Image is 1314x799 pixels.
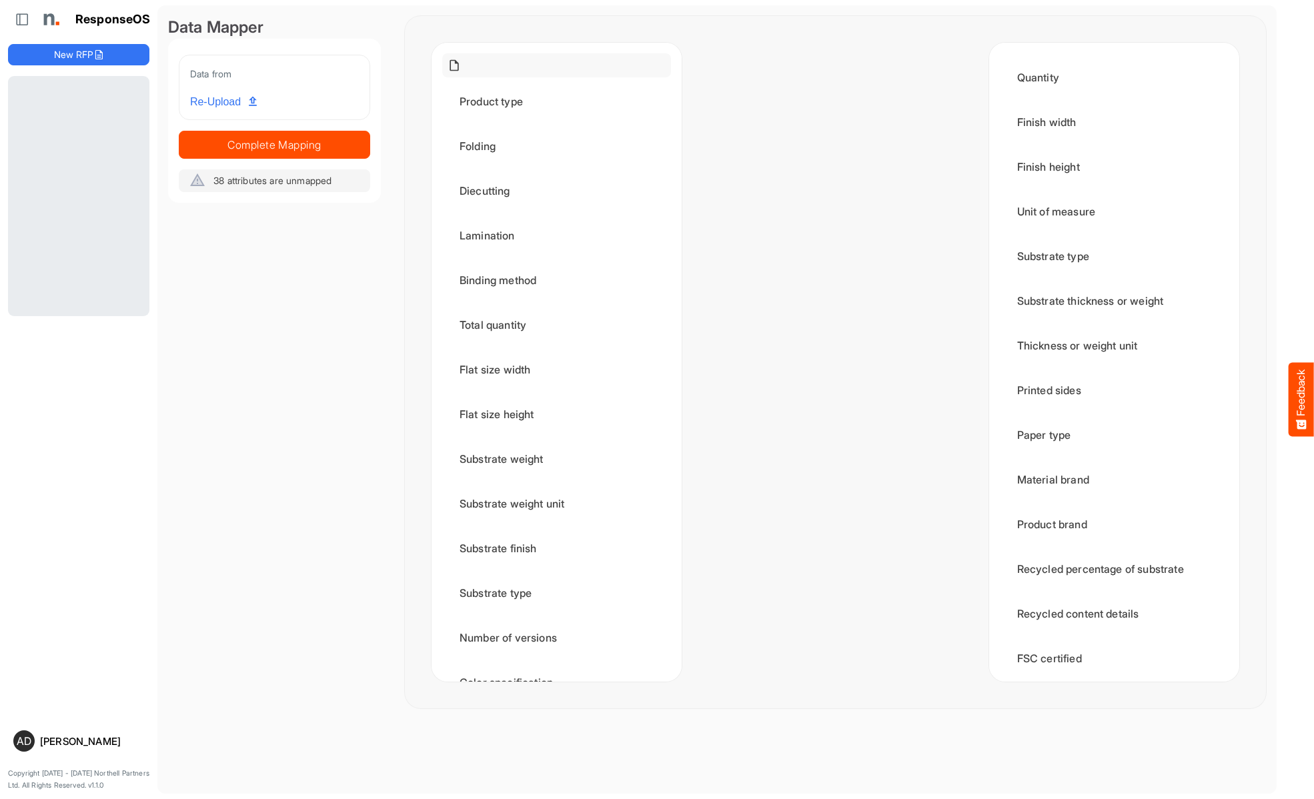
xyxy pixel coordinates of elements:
[442,528,671,569] div: Substrate finish
[442,617,671,658] div: Number of versions
[75,13,151,27] h1: ResponseOS
[8,76,149,315] div: Loading...
[190,93,257,111] span: Re-Upload
[1000,369,1229,411] div: Printed sides
[1000,593,1229,634] div: Recycled content details
[8,44,149,65] button: New RFP
[442,393,671,435] div: Flat size height
[442,259,671,301] div: Binding method
[40,736,144,746] div: [PERSON_NAME]
[1289,363,1314,437] button: Feedback
[1000,101,1229,143] div: Finish width
[442,170,671,211] div: Diecutting
[190,66,359,81] div: Data from
[8,768,149,791] p: Copyright [DATE] - [DATE] Northell Partners Ltd. All Rights Reserved. v1.1.0
[1000,191,1229,232] div: Unit of measure
[168,16,381,39] div: Data Mapper
[1000,325,1229,366] div: Thickness or weight unit
[442,349,671,390] div: Flat size width
[185,89,262,115] a: Re-Upload
[442,483,671,524] div: Substrate weight unit
[442,572,671,614] div: Substrate type
[1000,235,1229,277] div: Substrate type
[17,736,31,746] span: AD
[213,175,332,186] span: 38 attributes are unmapped
[442,662,671,703] div: Color specification
[37,6,63,33] img: Northell
[442,81,671,122] div: Product type
[1000,638,1229,679] div: FSC certified
[1000,414,1229,456] div: Paper type
[442,215,671,256] div: Lamination
[442,125,671,167] div: Folding
[1000,548,1229,590] div: Recycled percentage of substrate
[1000,57,1229,98] div: Quantity
[1000,459,1229,500] div: Material brand
[1000,504,1229,545] div: Product brand
[442,438,671,480] div: Substrate weight
[1000,280,1229,321] div: Substrate thickness or weight
[1000,146,1229,187] div: Finish height
[179,131,370,159] button: Complete Mapping
[179,135,370,154] span: Complete Mapping
[442,304,671,345] div: Total quantity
